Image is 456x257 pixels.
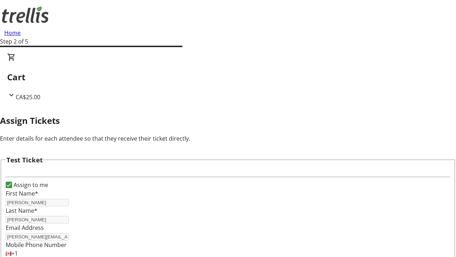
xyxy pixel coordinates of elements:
[6,155,43,165] h3: Test Ticket
[7,71,449,84] h2: Cart
[7,53,449,101] div: CartCA$25.00
[6,241,67,249] label: Mobile Phone Number
[12,181,48,189] label: Assign to me
[6,190,38,197] label: First Name*
[6,224,44,232] label: Email Address
[16,93,40,101] span: CA$25.00
[6,207,37,215] label: Last Name*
